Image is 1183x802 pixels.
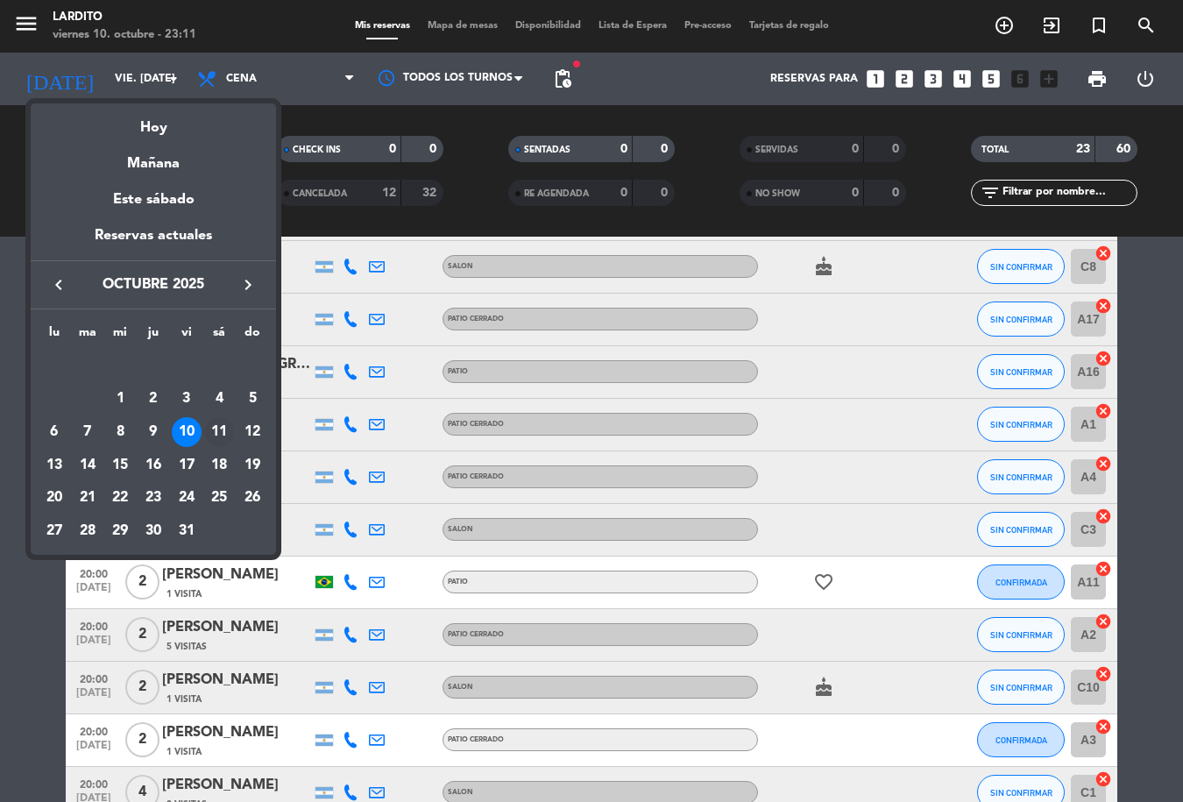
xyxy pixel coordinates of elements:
div: 20 [39,484,69,514]
div: 10 [172,417,202,447]
div: 3 [172,384,202,414]
th: lunes [38,323,71,350]
div: 28 [73,516,103,546]
td: 19 de octubre de 2025 [236,449,269,482]
div: 29 [105,516,135,546]
div: Mañana [31,139,276,175]
td: 29 de octubre de 2025 [103,515,137,548]
div: 30 [138,516,168,546]
td: 2 de octubre de 2025 [137,383,170,416]
td: 28 de octubre de 2025 [71,515,104,548]
div: Este sábado [31,175,276,224]
td: 5 de octubre de 2025 [236,383,269,416]
div: 31 [172,516,202,546]
div: 1 [105,384,135,414]
td: 27 de octubre de 2025 [38,515,71,548]
th: domingo [236,323,269,350]
td: 18 de octubre de 2025 [203,449,237,482]
i: keyboard_arrow_left [48,274,69,295]
td: 30 de octubre de 2025 [137,515,170,548]
td: 20 de octubre de 2025 [38,482,71,515]
div: 4 [204,384,234,414]
td: 3 de octubre de 2025 [170,383,203,416]
th: miércoles [103,323,137,350]
div: 18 [204,451,234,480]
th: jueves [137,323,170,350]
th: viernes [170,323,203,350]
td: 25 de octubre de 2025 [203,482,237,515]
div: 8 [105,417,135,447]
div: 11 [204,417,234,447]
div: 12 [237,417,267,447]
div: 27 [39,516,69,546]
td: OCT. [38,350,269,383]
td: 15 de octubre de 2025 [103,449,137,482]
td: 21 de octubre de 2025 [71,482,104,515]
td: 14 de octubre de 2025 [71,449,104,482]
div: 9 [138,417,168,447]
th: sábado [203,323,237,350]
div: 6 [39,417,69,447]
div: 23 [138,484,168,514]
div: 22 [105,484,135,514]
td: 12 de octubre de 2025 [236,415,269,449]
div: 15 [105,451,135,480]
td: 17 de octubre de 2025 [170,449,203,482]
div: 26 [237,484,267,514]
i: keyboard_arrow_right [237,274,259,295]
div: 13 [39,451,69,480]
div: 16 [138,451,168,480]
div: 24 [172,484,202,514]
td: 11 de octubre de 2025 [203,415,237,449]
td: 24 de octubre de 2025 [170,482,203,515]
td: 1 de octubre de 2025 [103,383,137,416]
div: Reservas actuales [31,224,276,260]
td: 4 de octubre de 2025 [203,383,237,416]
th: martes [71,323,104,350]
div: 25 [204,484,234,514]
td: 23 de octubre de 2025 [137,482,170,515]
div: 17 [172,451,202,480]
td: 7 de octubre de 2025 [71,415,104,449]
div: 2 [138,384,168,414]
div: 7 [73,417,103,447]
td: 31 de octubre de 2025 [170,515,203,548]
td: 22 de octubre de 2025 [103,482,137,515]
div: 5 [237,384,267,414]
div: 14 [73,451,103,480]
td: 13 de octubre de 2025 [38,449,71,482]
button: keyboard_arrow_right [232,273,264,296]
div: Hoy [31,103,276,139]
button: keyboard_arrow_left [43,273,74,296]
div: 19 [237,451,267,480]
td: 10 de octubre de 2025 [170,415,203,449]
td: 9 de octubre de 2025 [137,415,170,449]
td: 6 de octubre de 2025 [38,415,71,449]
td: 8 de octubre de 2025 [103,415,137,449]
span: octubre 2025 [74,273,232,296]
div: 21 [73,484,103,514]
td: 16 de octubre de 2025 [137,449,170,482]
td: 26 de octubre de 2025 [236,482,269,515]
